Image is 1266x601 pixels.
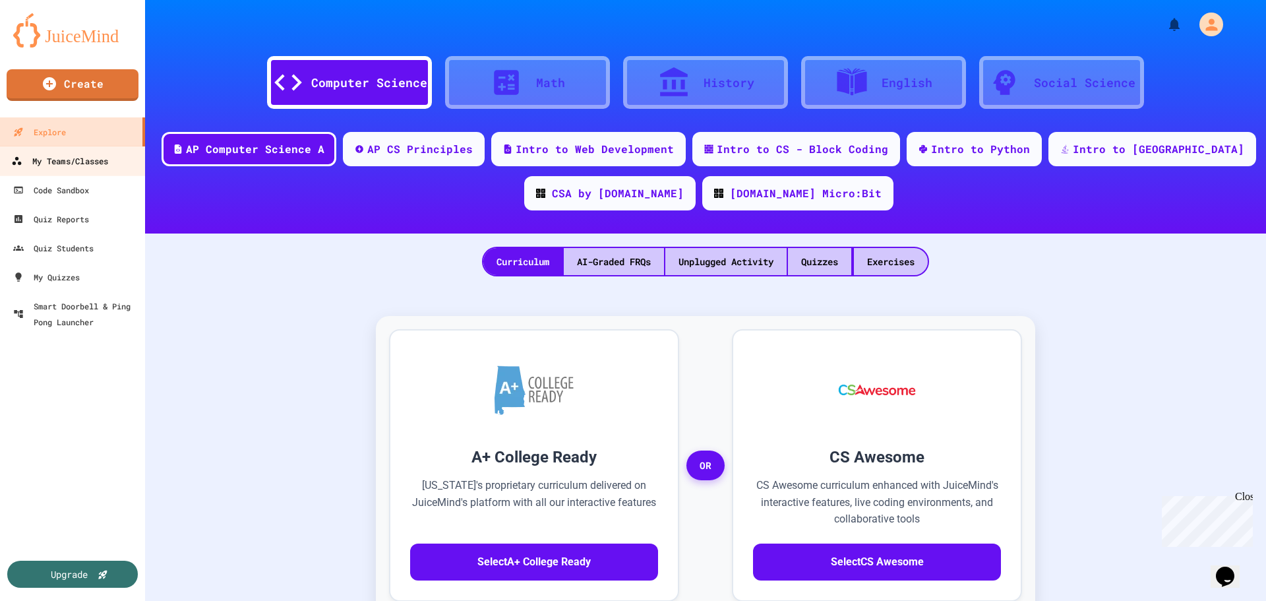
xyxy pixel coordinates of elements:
div: Upgrade [51,567,88,581]
img: CODE_logo_RGB.png [714,189,723,198]
span: OR [686,451,725,481]
img: CS Awesome [826,350,929,429]
div: AI-Graded FRQs [564,248,664,275]
div: Quiz Reports [13,211,89,227]
p: CS Awesome curriculum enhanced with JuiceMind's interactive features, live coding environments, a... [753,477,1001,528]
div: Social Science [1034,74,1135,92]
div: AP Computer Science A [186,141,324,157]
div: Exercises [854,248,928,275]
button: SelectCS Awesome [753,544,1001,581]
div: My Account [1186,9,1226,40]
div: My Notifications [1142,13,1186,36]
div: Explore [13,124,66,140]
img: logo-orange.svg [13,13,132,47]
div: [DOMAIN_NAME] Micro:Bit [730,185,882,201]
div: My Quizzes [13,269,80,285]
h3: A+ College Ready [410,445,658,469]
h3: CS Awesome [753,445,1001,469]
div: Smart Doorbell & Ping Pong Launcher [13,298,140,330]
div: Intro to Web Development [516,141,674,157]
img: A+ College Ready [495,365,574,415]
div: Curriculum [483,248,562,275]
div: My Teams/Classes [11,153,108,170]
div: CSA by [DOMAIN_NAME] [552,185,684,201]
div: Intro to [GEOGRAPHIC_DATA] [1073,141,1244,157]
div: Quizzes [788,248,851,275]
div: AP CS Principles [367,141,473,157]
div: Quiz Students [13,240,94,256]
div: History [704,74,754,92]
iframe: chat widget [1211,548,1253,588]
img: CODE_logo_RGB.png [536,189,545,198]
div: Chat with us now!Close [5,5,91,84]
p: [US_STATE]'s proprietary curriculum delivered on JuiceMind's platform with all our interactive fe... [410,477,658,528]
div: English [882,74,932,92]
div: Intro to CS - Block Coding [717,141,888,157]
a: Create [7,69,138,101]
button: SelectA+ College Ready [410,544,658,581]
div: Computer Science [311,74,427,92]
div: Intro to Python [931,141,1030,157]
div: Math [536,74,565,92]
div: Unplugged Activity [665,248,787,275]
div: Code Sandbox [13,182,89,198]
iframe: chat widget [1157,491,1253,547]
